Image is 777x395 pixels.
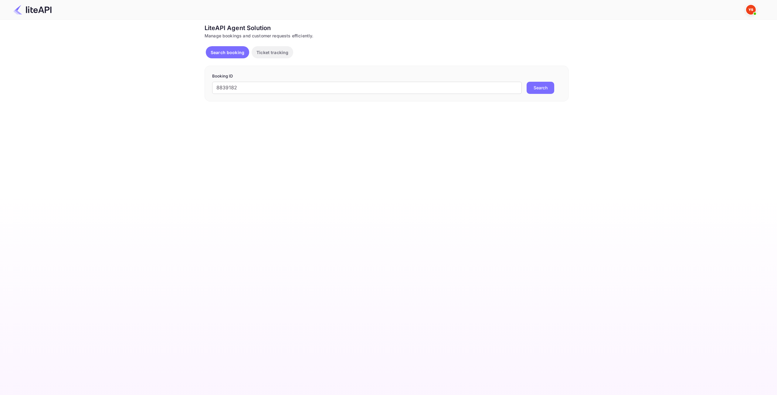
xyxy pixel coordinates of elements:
p: Search booking [211,49,244,56]
p: Ticket tracking [256,49,288,56]
img: LiteAPI Logo [13,5,52,15]
img: Yandex Support [746,5,756,15]
div: Manage bookings and customer requests efficiently. [205,33,569,39]
input: Enter Booking ID (e.g., 63782194) [212,82,522,94]
div: LiteAPI Agent Solution [205,23,569,33]
button: Search [527,82,554,94]
p: Booking ID [212,73,561,79]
